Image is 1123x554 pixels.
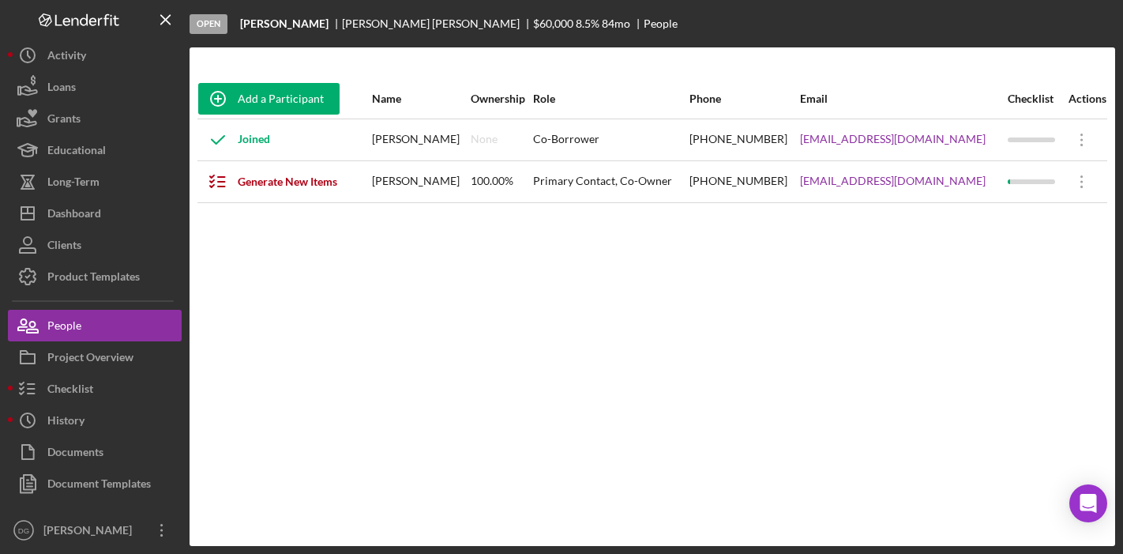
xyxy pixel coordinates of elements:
[8,103,182,134] button: Grants
[39,514,142,550] div: [PERSON_NAME]
[8,341,182,373] button: Project Overview
[8,468,182,499] button: Document Templates
[471,162,531,202] div: 100.00%
[47,198,101,233] div: Dashboard
[8,261,182,292] button: Product Templates
[47,341,133,377] div: Project Overview
[602,17,630,30] div: 84 mo
[47,103,81,138] div: Grants
[47,229,81,265] div: Clients
[1062,92,1106,105] div: Actions
[800,133,986,145] a: [EMAIL_ADDRESS][DOMAIN_NAME]
[689,120,798,160] div: [PHONE_NUMBER]
[47,468,151,503] div: Document Templates
[8,40,182,71] button: Activity
[47,373,93,409] div: Checklist
[8,310,182,341] button: People
[47,134,106,170] div: Educational
[372,92,470,105] div: Name
[190,14,227,34] div: Open
[533,162,688,202] div: Primary Contact, Co-Owner
[1069,484,1107,522] div: Open Intercom Messenger
[238,166,337,198] div: Generate New Items
[198,83,340,115] button: Add a Participant
[47,40,86,75] div: Activity
[8,373,182,405] button: Checklist
[198,166,353,198] button: Generate New Items
[8,405,182,436] button: History
[533,120,688,160] div: Co-Borrower
[689,162,798,202] div: [PHONE_NUMBER]
[47,405,85,440] div: History
[47,436,103,472] div: Documents
[47,71,76,107] div: Loans
[800,92,1006,105] div: Email
[576,17,599,30] div: 8.5 %
[8,134,182,166] button: Educational
[47,166,100,202] div: Long-Term
[1008,92,1061,105] div: Checklist
[372,120,470,160] div: [PERSON_NAME]
[800,175,986,187] a: [EMAIL_ADDRESS][DOMAIN_NAME]
[533,17,573,30] span: $60,000
[471,92,531,105] div: Ownership
[471,133,498,145] div: None
[533,92,688,105] div: Role
[198,120,270,160] div: Joined
[238,83,324,115] div: Add a Participant
[18,526,29,535] text: DG
[8,166,182,198] button: Long-Term
[644,17,678,30] div: People
[8,514,182,546] button: DG[PERSON_NAME]
[372,162,470,202] div: [PERSON_NAME]
[8,198,182,229] button: Dashboard
[47,261,140,296] div: Product Templates
[342,17,533,30] div: [PERSON_NAME] [PERSON_NAME]
[47,310,81,345] div: People
[240,17,329,30] b: [PERSON_NAME]
[8,436,182,468] button: Documents
[689,92,798,105] div: Phone
[8,229,182,261] button: Clients
[8,71,182,103] button: Loans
